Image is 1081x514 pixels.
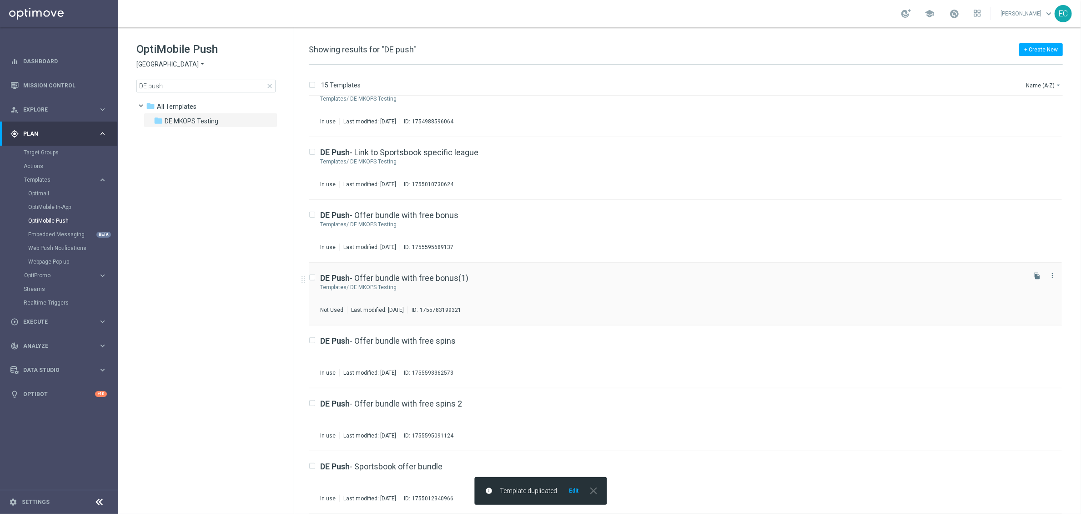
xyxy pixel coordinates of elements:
button: + Create New [1019,43,1063,56]
div: Explore [10,106,98,114]
button: more_vert [1048,270,1057,281]
div: +10 [95,391,107,397]
div: Data Studio [10,366,98,374]
div: Templates [24,173,117,269]
span: [GEOGRAPHIC_DATA] [136,60,199,69]
button: close [587,487,599,494]
i: person_search [10,106,19,114]
a: [PERSON_NAME]keyboard_arrow_down [1000,7,1055,20]
span: Templates [157,102,196,111]
div: Plan [10,130,98,138]
div: Press SPACE to select this row. [300,451,1079,514]
a: Optimail [28,190,95,197]
div: ID: [400,181,453,188]
a: Streams [24,285,95,293]
div: Analyze [10,342,98,350]
a: Dashboard [23,49,107,73]
span: Templates [24,177,89,183]
i: keyboard_arrow_right [98,176,107,184]
span: Showing results for "DE push" [309,45,416,54]
b: DE Push [320,399,350,408]
i: folder [154,116,163,125]
div: 1754988596064 [412,118,453,125]
button: gps_fixed Plan keyboard_arrow_right [10,130,107,137]
i: keyboard_arrow_right [98,366,107,374]
div: Templates keyboard_arrow_right [24,176,107,183]
i: gps_fixed [10,130,19,138]
i: keyboard_arrow_right [98,271,107,280]
div: Templates/ [320,158,349,165]
div: Last modified: [DATE] [340,244,400,251]
button: OptiPromo keyboard_arrow_right [24,272,107,279]
span: OptiPromo [24,273,89,278]
a: DE Push- Offer bundle with free spins [320,337,456,345]
div: Optibot [10,382,107,406]
div: Templates [24,177,98,183]
button: Mission Control [10,82,107,89]
p: 15 Templates [321,81,361,89]
b: DE Push [320,336,350,346]
span: school [925,9,935,19]
input: Search Template [136,80,276,92]
div: Last modified: [DATE] [340,369,400,377]
div: Templates/ [320,221,349,228]
div: 1755595091124 [412,432,453,439]
b: DE Push [320,210,350,220]
a: DE Push- Link to Sportsbook specific league [320,148,478,157]
i: track_changes [10,342,19,350]
button: Data Studio keyboard_arrow_right [10,366,107,374]
i: lightbulb [10,390,19,398]
div: person_search Explore keyboard_arrow_right [10,106,107,113]
div: Templates/ [320,95,349,102]
div: ID: [400,495,453,502]
button: play_circle_outline Execute keyboard_arrow_right [10,318,107,326]
div: Press SPACE to select this row. [300,200,1079,263]
b: DE Push [320,462,350,471]
div: OptiPromo [24,269,117,282]
div: 1755593362573 [412,369,453,377]
div: Last modified: [DATE] [347,306,407,314]
div: Press SPACE to select this row. [300,74,1079,137]
div: OptiMobile Push [28,214,117,228]
b: DE Push [320,148,350,157]
a: Settings [22,499,50,505]
a: OptiMobile In-App [28,204,95,211]
div: Press SPACE to select this row. [300,137,1079,200]
a: Realtime Triggers [24,299,95,306]
span: Analyze [23,343,98,349]
button: Edit [568,487,579,494]
div: Webpage Pop-up [28,255,117,269]
div: Web Push Notifications [28,241,117,255]
div: In use [320,432,336,439]
button: lightbulb Optibot +10 [10,391,107,398]
a: OptiMobile Push [28,217,95,224]
div: OptiPromo [24,273,98,278]
div: Not Used [320,306,343,314]
i: arrow_drop_down [199,60,206,69]
i: keyboard_arrow_right [98,317,107,326]
div: Templates/DE MKOPS Testing [350,158,1024,165]
i: more_vert [1049,272,1056,279]
a: Mission Control [23,73,107,97]
div: Streams [24,282,117,296]
div: In use [320,181,336,188]
span: DE MKOPS Testing [165,117,218,125]
div: 1755012340966 [412,495,453,502]
a: DE Push- Offer bundle with free bonus [320,211,458,219]
div: Target Groups [24,146,117,159]
div: Last modified: [DATE] [340,432,400,439]
div: Mission Control [10,73,107,97]
span: Plan [23,131,98,137]
a: Web Push Notifications [28,244,95,252]
div: Execute [10,318,98,326]
button: [GEOGRAPHIC_DATA] arrow_drop_down [136,60,206,69]
i: keyboard_arrow_right [98,341,107,350]
div: Last modified: [DATE] [340,181,400,188]
div: Press SPACE to select this row. [300,326,1079,388]
button: file_copy [1031,270,1043,282]
i: close [588,485,599,497]
a: DE Push- Offer bundle with free bonus(1) [320,274,468,282]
